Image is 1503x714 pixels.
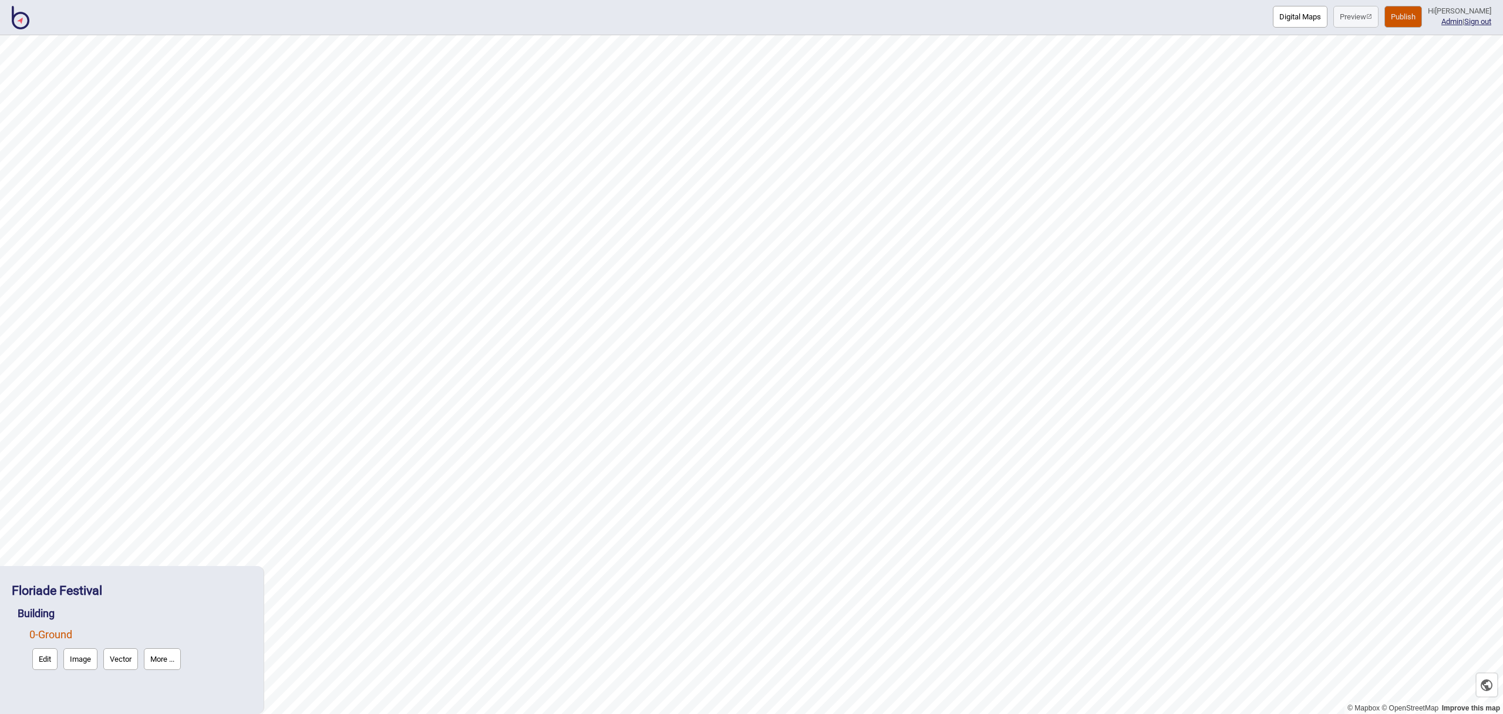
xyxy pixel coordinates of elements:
[1366,14,1372,19] img: preview
[29,628,72,641] a: 0-Ground
[103,648,138,670] button: Vector
[1464,17,1491,26] button: Sign out
[100,645,141,673] a: Vector
[1442,704,1500,712] a: Map feedback
[141,645,184,673] a: More ...
[1441,17,1462,26] a: Admin
[1333,6,1379,28] a: Previewpreview
[12,6,29,29] img: BindiMaps CMS
[1381,704,1438,712] a: OpenStreetMap
[1441,17,1464,26] span: |
[1384,6,1422,28] button: Publish
[29,624,252,673] div: Ground
[144,648,181,670] button: More ...
[12,583,102,598] a: Floriade Festival
[1333,6,1379,28] button: Preview
[63,648,97,670] button: Image
[12,578,252,603] div: Floriade Festival
[18,607,55,619] a: Building
[1273,6,1327,28] button: Digital Maps
[1347,704,1380,712] a: Mapbox
[29,645,60,673] a: Edit
[60,645,100,673] a: Image
[1428,6,1491,16] div: Hi [PERSON_NAME]
[32,648,58,670] button: Edit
